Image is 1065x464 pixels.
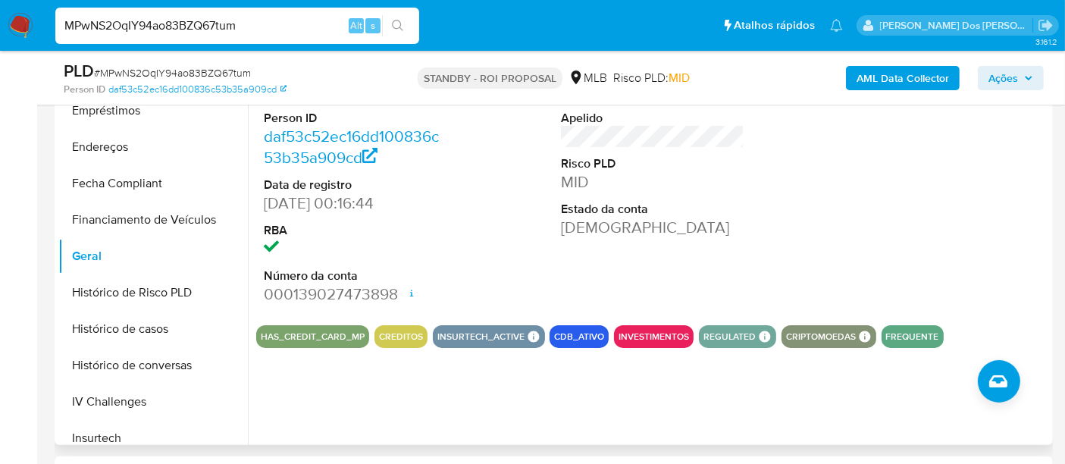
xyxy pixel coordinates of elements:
a: daf53c52ec16dd100836c53b35a909cd [264,125,439,168]
button: Endereços [58,129,248,165]
a: Notificações [830,19,843,32]
span: Atalhos rápidos [734,17,815,33]
span: # MPwNS2OqIY94ao83BZQ67tum [94,65,251,80]
button: Empréstimos [58,92,248,129]
button: search-icon [382,15,413,36]
dd: 000139027473898 [264,284,447,305]
p: STANDBY - ROI PROPOSAL [418,67,562,89]
a: daf53c52ec16dd100836c53b35a909cd [108,83,287,96]
a: Sair [1038,17,1054,33]
dt: RBA [264,222,447,239]
button: Insurtech [58,420,248,456]
span: MID [669,69,690,86]
button: Histórico de conversas [58,347,248,384]
div: MLB [569,70,607,86]
dt: Person ID [264,110,447,127]
dt: Data de registro [264,177,447,193]
span: Risco PLD: [613,70,690,86]
b: AML Data Collector [857,66,949,90]
dt: Número da conta [264,268,447,284]
input: Pesquise usuários ou casos... [55,16,419,36]
dd: MID [561,171,744,193]
dd: [DATE] 00:16:44 [264,193,447,214]
dd: [DEMOGRAPHIC_DATA] [561,217,744,238]
button: Histórico de Risco PLD [58,274,248,311]
span: Alt [350,18,362,33]
span: Ações [988,66,1018,90]
button: Ações [978,66,1044,90]
dt: Risco PLD [561,155,744,172]
p: renato.lopes@mercadopago.com.br [880,18,1033,33]
button: AML Data Collector [846,66,960,90]
button: IV Challenges [58,384,248,420]
button: Financiamento de Veículos [58,202,248,238]
b: PLD [64,58,94,83]
span: 3.161.2 [1035,36,1057,48]
dt: Estado da conta [561,201,744,218]
b: Person ID [64,83,105,96]
dt: Apelido [561,110,744,127]
button: Histórico de casos [58,311,248,347]
button: Fecha Compliant [58,165,248,202]
span: s [371,18,375,33]
button: Geral [58,238,248,274]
